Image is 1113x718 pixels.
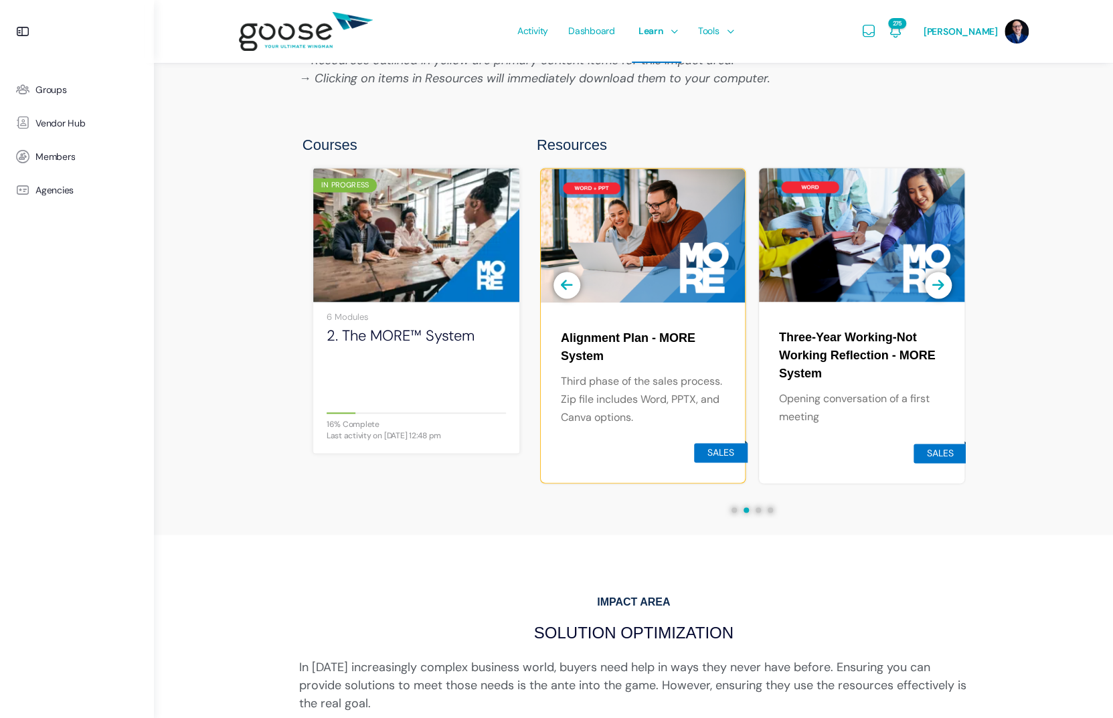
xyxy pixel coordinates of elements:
[561,329,725,365] div: Alignment Plan - MORE System
[7,140,147,173] a: Members
[299,596,968,607] h6: Impact area
[561,372,725,426] div: Third phase of the sales process. Zip file includes Word, PPTX, and Canva options.
[327,420,506,428] div: 16% Complete
[35,185,74,196] span: Agencies
[7,173,147,207] a: Agencies
[299,658,968,712] p: In [DATE] increasingly complex business world, buyers need help in ways they never have before. E...
[299,52,734,68] em: Resources outlined in yellow are primary content items for this impact area.
[779,329,944,383] div: Three-Year Working-Not Working Reflection - MORE System
[779,389,944,426] div: Opening conversation of a first meeting
[553,272,580,298] button: previous item
[327,432,506,440] div: Last activity on [DATE] 12:48 pm
[313,168,519,302] a: In Progress
[537,136,965,155] h3: Resources
[925,272,952,298] button: next item
[924,25,998,37] span: [PERSON_NAME]
[35,151,75,163] span: Members
[299,70,770,86] em: → Clicking on items in Resources will immediately download them to your computer.
[1046,654,1113,718] iframe: Chat Widget
[779,322,944,383] a: Three-Year Working-Not Working Reflection - MORE System
[327,327,506,345] a: 2. The MORE™ System
[561,323,725,365] a: Alignment Plan - MORE System
[299,620,968,644] h2: Solution optimization
[888,18,906,29] span: 275
[7,106,147,140] a: Vendor Hub
[299,52,311,68] span: →
[7,73,147,106] a: Groups
[327,312,506,321] div: 6 Modules
[35,84,67,96] span: Groups
[313,178,377,192] div: In Progress
[35,118,86,129] span: Vendor Hub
